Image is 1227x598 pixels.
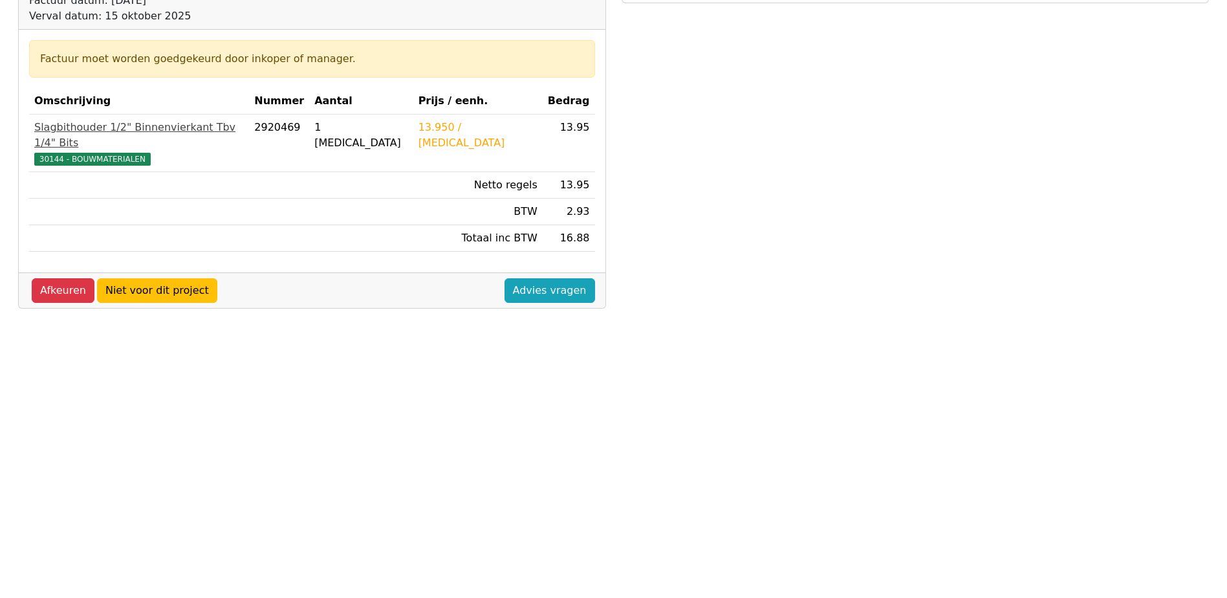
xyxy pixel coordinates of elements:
[314,120,407,151] div: 1 [MEDICAL_DATA]
[309,88,413,115] th: Aantal
[543,115,595,172] td: 13.95
[249,88,309,115] th: Nummer
[418,120,537,151] div: 13.950 / [MEDICAL_DATA]
[413,88,543,115] th: Prijs / eenh.
[34,153,151,166] span: 30144 - BOUWMATERIALEN
[249,115,309,172] td: 2920469
[29,8,325,24] div: Verval datum: 15 oktober 2025
[543,88,595,115] th: Bedrag
[505,278,595,303] a: Advies vragen
[543,172,595,199] td: 13.95
[29,88,249,115] th: Omschrijving
[413,172,543,199] td: Netto regels
[40,51,584,67] div: Factuur moet worden goedgekeurd door inkoper of manager.
[413,199,543,225] td: BTW
[413,225,543,252] td: Totaal inc BTW
[543,225,595,252] td: 16.88
[32,278,94,303] a: Afkeuren
[97,278,217,303] a: Niet voor dit project
[34,120,244,166] a: Slagbithouder 1/2" Binnenvierkant Tbv 1/4" Bits30144 - BOUWMATERIALEN
[34,120,244,151] div: Slagbithouder 1/2" Binnenvierkant Tbv 1/4" Bits
[543,199,595,225] td: 2.93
